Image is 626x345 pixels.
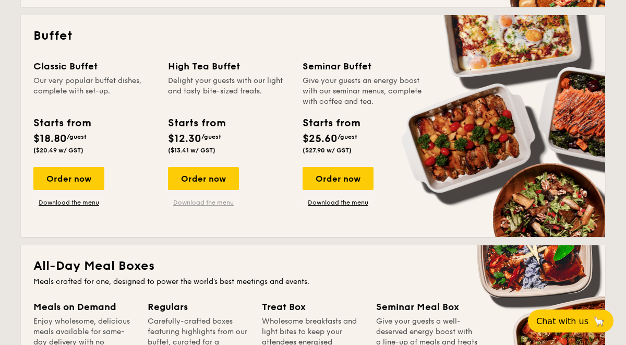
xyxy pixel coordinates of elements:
[303,59,425,74] div: Seminar Buffet
[33,277,593,287] div: Meals crafted for one, designed to power the world's best meetings and events.
[303,147,352,154] span: ($27.90 w/ GST)
[262,300,364,314] div: Treat Box
[168,147,215,154] span: ($13.41 w/ GST)
[33,167,104,190] div: Order now
[148,300,249,314] div: Regulars
[33,300,135,314] div: Meals on Demand
[67,133,87,140] span: /guest
[168,133,201,145] span: $12.30
[201,133,221,140] span: /guest
[303,115,359,131] div: Starts from
[303,167,374,190] div: Order now
[168,115,225,131] div: Starts from
[168,59,290,74] div: High Tea Buffet
[33,133,67,145] span: $18.80
[33,198,104,207] a: Download the menu
[33,28,593,44] h2: Buffet
[376,300,478,314] div: Seminar Meal Box
[168,76,290,107] div: Delight your guests with our light and tasty bite-sized treats.
[168,198,239,207] a: Download the menu
[303,133,338,145] span: $25.60
[593,315,605,327] span: 🦙
[338,133,357,140] span: /guest
[168,167,239,190] div: Order now
[33,76,155,107] div: Our very popular buffet dishes, complete with set-up.
[33,258,593,275] h2: All-Day Meal Boxes
[33,147,83,154] span: ($20.49 w/ GST)
[536,316,588,326] span: Chat with us
[303,198,374,207] a: Download the menu
[33,59,155,74] div: Classic Buffet
[33,115,90,131] div: Starts from
[528,310,613,332] button: Chat with us🦙
[303,76,425,107] div: Give your guests an energy boost with our seminar menus, complete with coffee and tea.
